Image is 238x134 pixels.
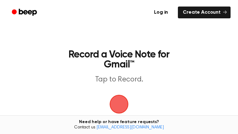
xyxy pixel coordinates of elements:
a: Beep [7,7,42,19]
a: Create Account [178,7,231,18]
button: Beep Logo [110,95,128,113]
a: Log in [148,5,174,20]
span: Contact us [4,125,234,131]
h1: Record a Voice Note for Gmail™ [67,50,171,70]
p: Tap to Record. [67,75,171,85]
a: [EMAIL_ADDRESS][DOMAIN_NAME] [96,125,164,130]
